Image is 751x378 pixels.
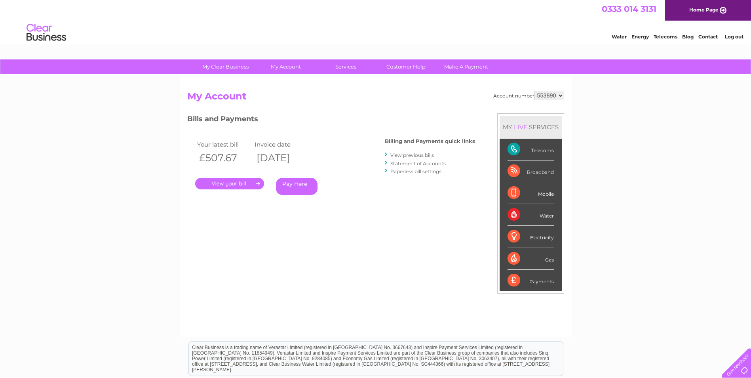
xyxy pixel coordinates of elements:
[682,34,694,40] a: Blog
[508,160,554,182] div: Broadband
[193,59,258,74] a: My Clear Business
[253,150,310,166] th: [DATE]
[253,59,318,74] a: My Account
[500,116,562,138] div: MY SERVICES
[508,270,554,291] div: Payments
[512,123,529,131] div: LIVE
[508,139,554,160] div: Telecoms
[390,168,441,174] a: Paperless bill settings
[189,4,563,38] div: Clear Business is a trading name of Verastar Limited (registered in [GEOGRAPHIC_DATA] No. 3667643...
[602,4,656,14] a: 0333 014 3131
[493,91,564,100] div: Account number
[313,59,378,74] a: Services
[195,139,253,150] td: Your latest bill
[373,59,439,74] a: Customer Help
[508,226,554,248] div: Electricity
[654,34,677,40] a: Telecoms
[390,152,434,158] a: View previous bills
[390,160,446,166] a: Statement of Accounts
[508,248,554,270] div: Gas
[195,150,253,166] th: £507.67
[26,21,67,45] img: logo.png
[253,139,310,150] td: Invoice date
[276,178,318,195] a: Pay Here
[187,91,564,106] h2: My Account
[385,138,475,144] h4: Billing and Payments quick links
[508,182,554,204] div: Mobile
[195,178,264,189] a: .
[433,59,499,74] a: Make A Payment
[698,34,718,40] a: Contact
[612,34,627,40] a: Water
[631,34,649,40] a: Energy
[187,113,475,127] h3: Bills and Payments
[725,34,743,40] a: Log out
[508,204,554,226] div: Water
